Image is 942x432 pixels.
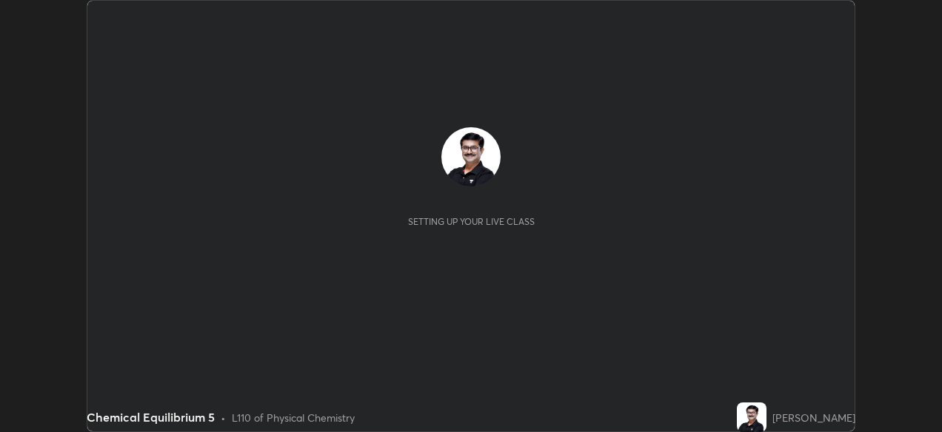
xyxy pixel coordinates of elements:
[408,216,535,227] div: Setting up your live class
[772,410,855,425] div: [PERSON_NAME]
[221,410,226,425] div: •
[737,402,766,432] img: 72c9a83e1b064c97ab041d8a51bfd15e.jpg
[87,408,215,426] div: Chemical Equilibrium 5
[441,127,501,186] img: 72c9a83e1b064c97ab041d8a51bfd15e.jpg
[232,410,355,425] div: L110 of Physical Chemistry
